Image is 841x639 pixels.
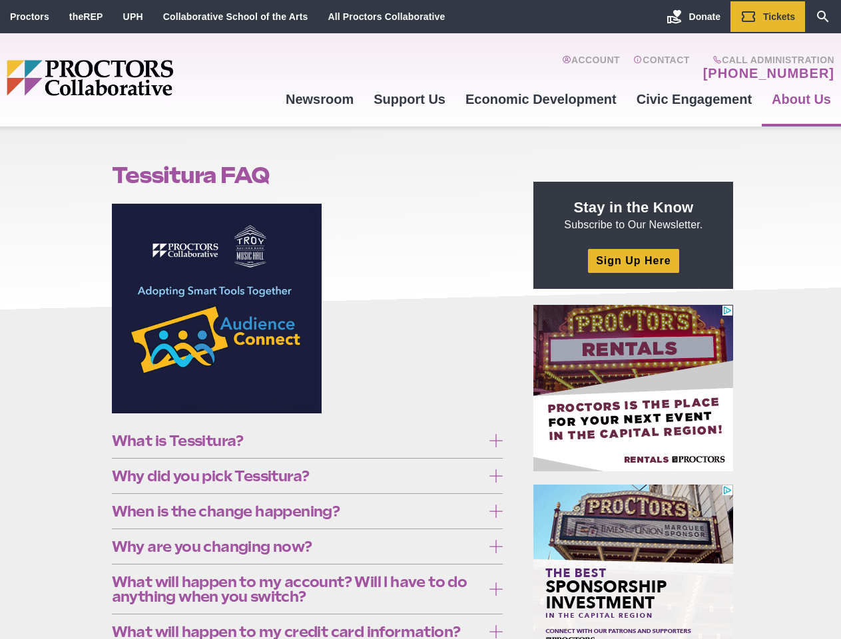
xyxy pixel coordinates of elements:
h1: Tessitura FAQ [112,162,503,188]
a: About Us [762,81,841,117]
strong: Stay in the Know [574,199,694,216]
p: Subscribe to Our Newsletter. [549,198,717,232]
a: Contact [633,55,690,81]
span: Why are you changing now? [112,539,483,554]
a: Donate [657,1,730,32]
a: Collaborative School of the Arts [163,11,308,22]
img: Proctors logo [7,60,276,96]
span: Why did you pick Tessitura? [112,469,483,483]
span: What is Tessitura? [112,433,483,448]
span: Call Administration [699,55,834,65]
a: Sign Up Here [588,249,679,272]
a: Account [562,55,620,81]
span: Tickets [763,11,795,22]
a: Economic Development [455,81,627,117]
a: UPH [123,11,143,22]
a: Support Us [364,81,455,117]
a: theREP [69,11,103,22]
span: Donate [689,11,720,22]
a: Tickets [730,1,805,32]
a: Proctors [10,11,49,22]
a: Newsroom [276,81,364,117]
a: All Proctors Collaborative [328,11,445,22]
span: What will happen to my credit card information? [112,624,483,639]
a: [PHONE_NUMBER] [703,65,834,81]
span: When is the change happening? [112,504,483,519]
iframe: Advertisement [533,305,733,471]
a: Civic Engagement [627,81,762,117]
a: Search [805,1,841,32]
span: What will happen to my account? Will I have to do anything when you switch? [112,574,483,604]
